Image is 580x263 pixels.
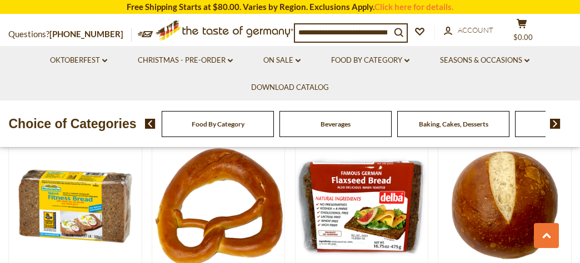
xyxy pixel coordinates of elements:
span: Account [458,26,493,34]
a: Click here for details. [374,2,453,12]
a: Download Catalog [251,82,329,94]
a: [PHONE_NUMBER] [49,29,123,39]
a: On Sale [263,54,301,67]
a: Food By Category [192,120,244,128]
a: Account [444,24,493,37]
a: Christmas - PRE-ORDER [138,54,233,67]
a: Baking, Cakes, Desserts [419,120,488,128]
img: previous arrow [145,119,156,129]
button: $0.00 [505,18,538,46]
a: Seasons & Occasions [440,54,529,67]
p: Questions? [8,27,132,42]
a: Food By Category [331,54,409,67]
span: $0.00 [513,33,533,42]
img: next arrow [550,119,561,129]
a: Oktoberfest [50,54,107,67]
a: Beverages [321,120,351,128]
